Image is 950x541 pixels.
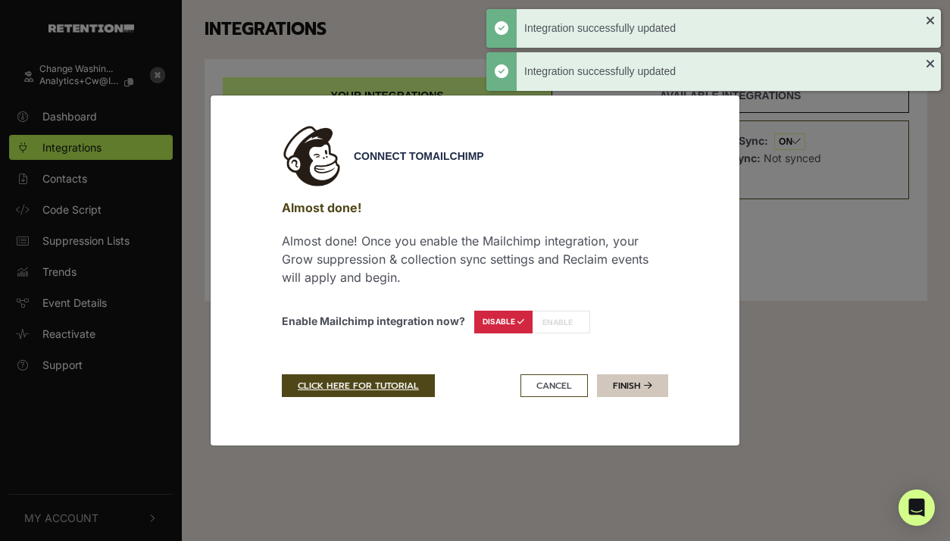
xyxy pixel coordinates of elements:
[524,64,926,80] div: Integration successfully updated
[423,150,483,162] span: Mailchimp
[532,311,590,333] label: ENABLE
[474,311,533,333] label: DISABLE
[282,232,668,286] p: Almost done! Once you enable the Mailchimp integration, your Grow suppression & collection sync s...
[282,314,465,327] strong: Enable Mailchimp integration now?
[898,489,935,526] div: Open Intercom Messenger
[354,149,668,164] div: Connect to
[282,126,342,186] img: Mailchimp
[282,200,361,215] strong: Almost done!
[524,20,926,36] div: Integration successfully updated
